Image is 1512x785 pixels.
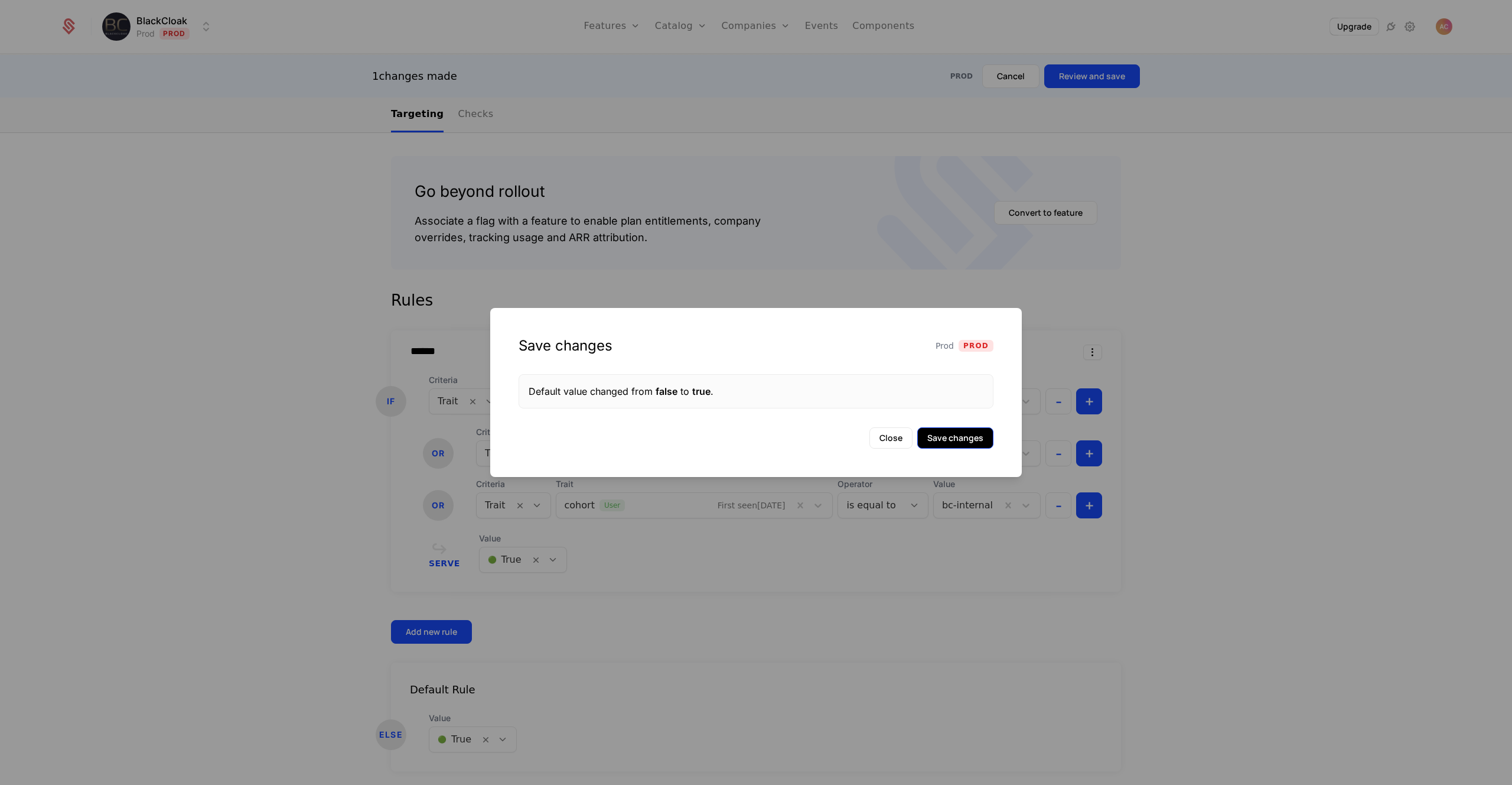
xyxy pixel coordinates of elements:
[869,427,913,449] button: Close
[692,385,711,397] span: true
[917,427,993,449] button: Save changes
[936,340,954,352] span: Prod
[656,385,677,397] span: false
[529,384,983,398] div: Default value changed from to .
[519,336,612,355] div: Save changes
[959,340,993,352] span: Prod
